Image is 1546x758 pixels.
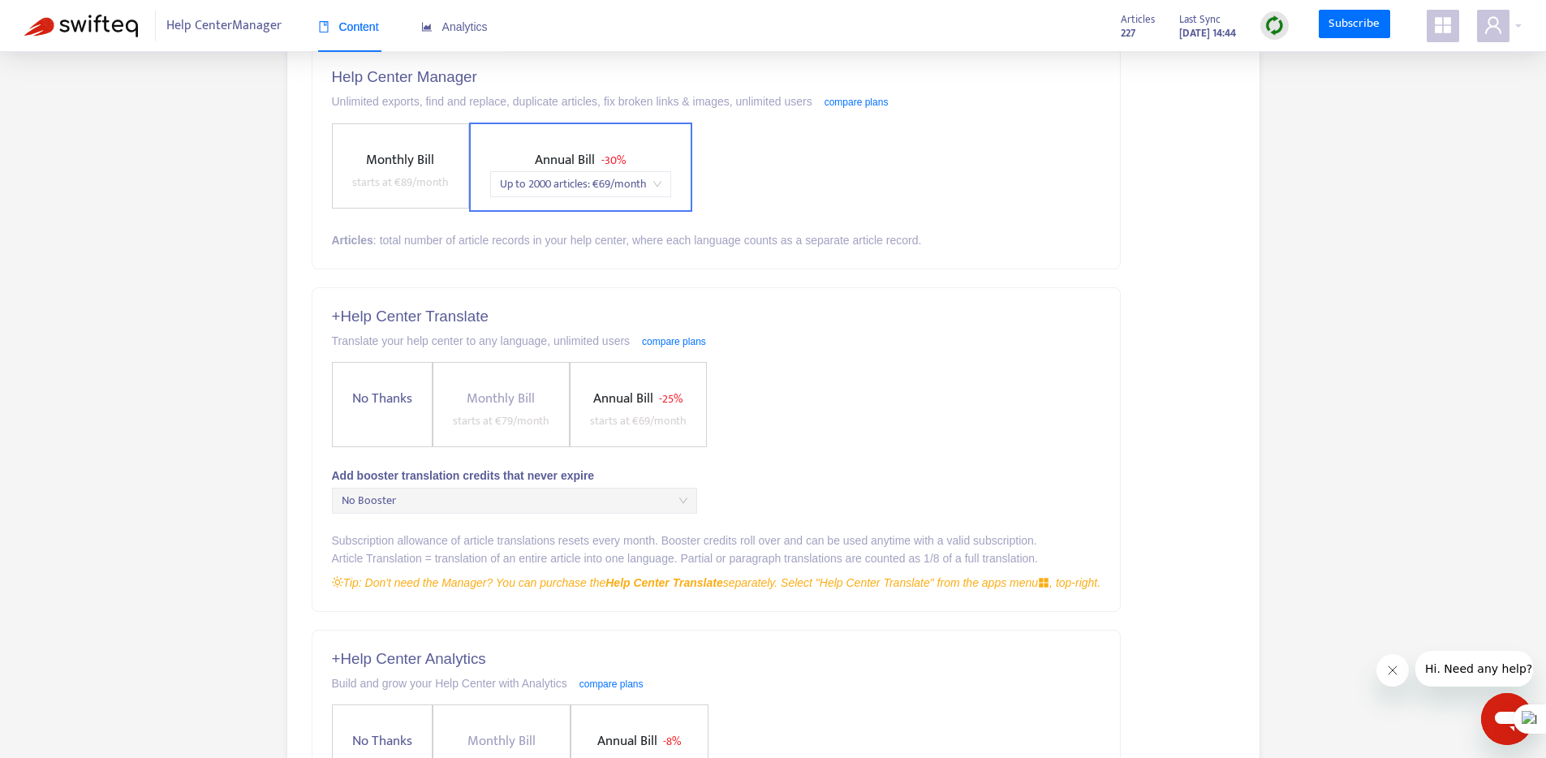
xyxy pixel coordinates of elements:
span: Last Sync [1179,11,1221,28]
a: compare plans [642,336,706,347]
span: starts at € 89 /month [352,173,449,192]
span: - 8% [663,732,681,751]
span: Monthly Bill [366,149,434,171]
span: - 30% [601,151,626,170]
span: No Thanks [346,388,419,410]
iframe: Button to launch messaging window [1481,693,1533,745]
div: Build and grow your Help Center with Analytics [332,674,1101,692]
div: : total number of article records in your help center, where each language counts as a separate a... [332,231,1101,249]
span: Content [318,20,379,33]
span: - 25% [659,390,683,408]
h5: Help Center Manager [332,68,1101,87]
a: compare plans [579,678,644,690]
span: No Thanks [346,730,419,752]
a: compare plans [825,97,889,108]
span: book [318,21,329,32]
div: Article Translation = translation of an entire article into one language. Partial or paragraph tr... [332,549,1101,567]
div: Subscription allowance of article translations resets every month. Booster credits roll over and ... [332,532,1101,549]
h5: + Help Center Analytics [332,650,1101,669]
img: Swifteq [24,15,138,37]
strong: [DATE] 14:44 [1179,24,1236,42]
div: Translate your help center to any language, unlimited users [332,332,1101,350]
h5: + Help Center Translate [332,308,1101,326]
span: Articles [1121,11,1155,28]
strong: 227 [1121,24,1135,42]
span: Monthly Bill [467,730,536,752]
span: No Booster [342,489,687,513]
div: Unlimited exports, find and replace, duplicate articles, fix broken links & images, unlimited users [332,93,1101,110]
img: sync.dc5367851b00ba804db3.png [1264,15,1285,36]
span: starts at € 69 /month [590,411,687,430]
span: Analytics [421,20,488,33]
span: starts at € 79 /month [453,411,549,430]
span: Monthly Bill [467,387,535,410]
span: Annual Bill [593,387,653,410]
span: Annual Bill [597,730,657,752]
strong: Help Center Translate [605,576,722,589]
iframe: Message from company [1415,651,1533,687]
iframe: Close message [1376,654,1409,687]
strong: Articles [332,234,373,247]
span: user [1484,15,1503,35]
span: appstore [1038,577,1049,588]
span: appstore [1433,15,1453,35]
span: Up to 2000 articles : € 69 /month [500,172,661,196]
div: Tip: Don't need the Manager? You can purchase the separately. Select "Help Center Translate" from... [332,574,1101,592]
span: Help Center Manager [166,11,282,41]
a: Subscribe [1319,10,1390,39]
span: Annual Bill [535,149,595,171]
div: Add booster translation credits that never expire [332,467,1101,485]
span: area-chart [421,21,433,32]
